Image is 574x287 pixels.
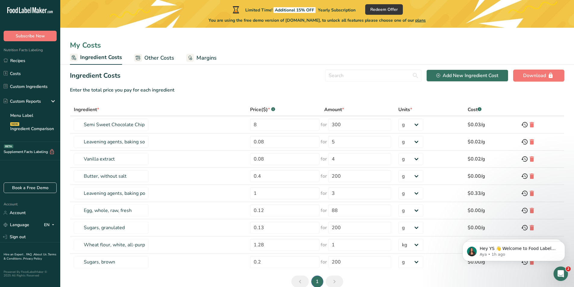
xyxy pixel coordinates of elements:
span: for [321,224,327,231]
button: Download [513,70,564,82]
div: NEW [10,122,19,126]
h2: Ingredient Costs [70,71,121,81]
span: for [321,121,327,128]
span: 2 [566,267,571,271]
div: EN [44,221,57,229]
span: Redeem Offer [370,6,398,13]
div: Cost [468,106,481,113]
a: Ingredient Costs [70,51,122,65]
a: Book a Free Demo [4,182,57,193]
td: $0.33/g [464,185,517,202]
a: Language [4,220,29,230]
span: Additional 15% OFF [274,7,315,13]
div: Price($) [250,106,275,113]
div: Enter the total price you pay for each ingredient [70,86,564,94]
td: $0.02/g [464,133,517,151]
span: Ingredient Costs [80,53,122,61]
span: for [321,258,327,266]
div: Units [398,106,412,113]
td: $0.00/g [464,202,517,219]
span: for [321,138,327,145]
a: Hire an Expert . [4,252,25,257]
div: Powered By FoodLabelMaker © 2025 All Rights Reserved [4,270,57,277]
button: Redeem Offer [365,4,403,15]
td: $0.00/g [464,219,517,236]
div: Download [523,72,554,79]
div: Limited Time! [231,6,356,13]
input: Search [325,70,422,82]
span: Subscribe Now [16,33,45,39]
div: Custom Reports [4,98,41,105]
td: $0.03/g [464,116,517,133]
a: Other Costs [134,51,174,65]
a: Margins [186,51,217,65]
div: BETA [4,145,13,148]
td: $0.00/g [464,168,517,185]
div: Add New Ingredient Cost [436,72,498,79]
div: My Costs [60,40,574,51]
div: Amount [324,106,344,113]
span: plans [415,17,426,23]
span: Margins [196,54,217,62]
td: $0.02/g [464,151,517,168]
span: for [321,173,327,180]
span: for [321,241,327,248]
a: Terms & Conditions . [4,252,56,261]
a: About Us . [33,252,48,257]
span: Yearly Subscription [318,7,356,13]
span: for [321,190,327,197]
span: You are using the free demo version of [DOMAIN_NAME], to unlock all features please choose one of... [209,17,426,23]
button: Add New Ingredient Cost [426,70,508,82]
button: Subscribe Now [4,31,57,41]
a: FAQ . [26,252,33,257]
a: Privacy Policy [23,257,42,261]
span: for [321,207,327,214]
iframe: Intercom live chat [554,267,568,281]
span: for [321,155,327,163]
div: Ingredient [74,106,99,113]
iframe: Intercom notifications message [453,229,574,271]
span: Other Costs [144,54,174,62]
